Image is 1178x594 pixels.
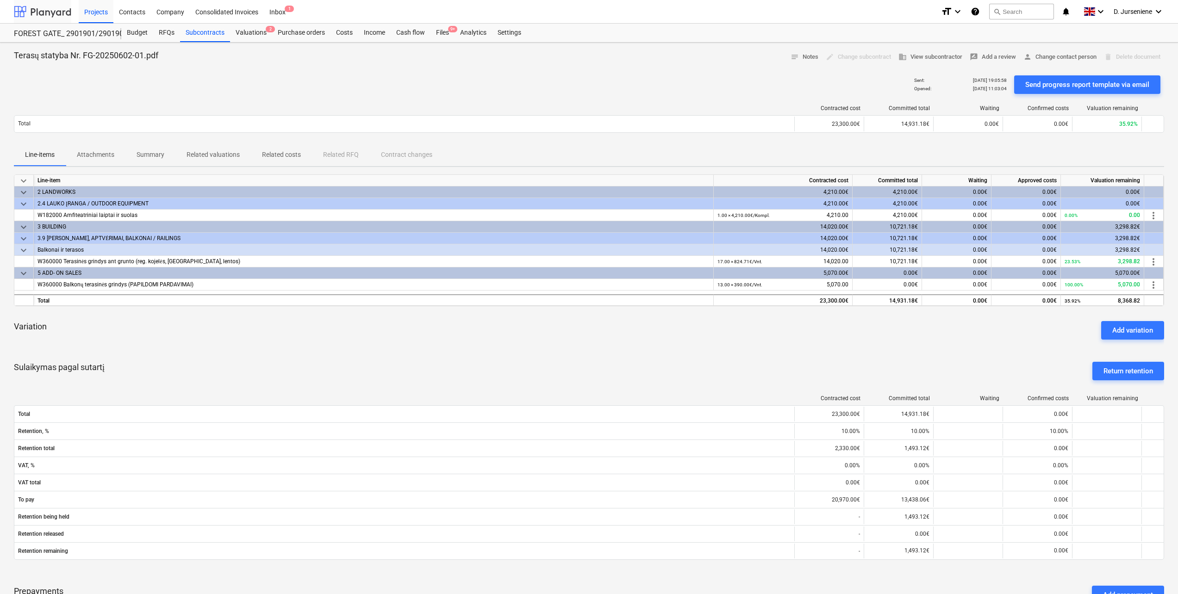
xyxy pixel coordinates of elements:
[864,475,933,490] div: 0.00€
[1003,458,1072,473] div: 0.00%
[922,233,991,244] div: 0.00€
[717,210,848,221] div: 4,210.00
[14,50,158,61] p: Terasų statyba Nr. FG-20250602-01.pdf
[970,52,1016,62] span: Add a review
[914,86,931,92] p: Opened :
[37,186,710,198] div: 2 LANDWORKS
[1132,550,1178,594] iframe: Chat Widget
[37,233,710,244] div: 3.9 [PERSON_NAME], APTVĖRIMAI, BALKONAI / RAILINGS
[18,462,791,469] span: VAT, %
[864,492,933,507] div: 13,438.06€
[922,294,991,306] div: 0.00€
[153,24,180,42] a: RFQs
[985,121,999,127] span: 0.00€
[714,198,853,210] div: 4,210.00€
[455,24,492,42] a: Analytics
[1103,365,1153,377] div: Return retention
[717,256,848,267] div: 14,020.00
[1112,324,1153,336] div: Add variation
[121,24,153,42] a: Budget
[991,267,1061,279] div: 0.00€
[717,282,762,287] small: 13.00 × 390.00€ / Vnt.
[18,479,791,486] span: VAT total
[853,244,922,256] div: 10,721.18€
[18,531,791,537] span: Retention released
[1065,298,1080,303] small: 35.92%
[1007,105,1069,111] div: Confirmed costs
[991,294,1061,306] div: 0.00€
[991,244,1061,256] div: 0.00€
[1042,281,1057,288] span: 0.00€
[914,77,924,83] p: Sent :
[973,212,987,218] span: 0.00€
[18,428,791,434] span: Retention, %
[1153,6,1164,17] i: keyboard_arrow_down
[973,86,1007,92] p: [DATE] 11:03:04
[330,24,358,42] div: Costs
[1065,259,1080,264] small: 23.53%
[1023,53,1032,61] span: person
[971,6,980,17] i: Knowledge base
[853,294,922,306] div: 14,931.18€
[973,281,987,288] span: 0.00€
[1025,79,1149,91] div: Send progress report template via email
[864,407,933,421] div: 14,931.18€
[922,221,991,233] div: 0.00€
[1003,492,1072,507] div: 0.00€
[853,198,922,210] div: 4,210.00€
[272,24,330,42] a: Purchase orders
[1061,221,1144,233] div: 3,298.82€
[1061,198,1144,210] div: 0.00€
[952,6,963,17] i: keyboard_arrow_down
[37,244,710,256] div: Balkonai ir terasos
[1095,6,1106,17] i: keyboard_arrow_down
[1014,75,1160,94] button: Send progress report template via email
[853,186,922,198] div: 4,210.00€
[34,175,714,186] div: Line-item
[18,233,29,244] span: keyboard_arrow_down
[714,267,853,279] div: 5,070.00€
[358,24,391,42] a: Income
[1061,6,1071,17] i: notifications
[1148,279,1159,291] span: more_vert
[391,24,430,42] div: Cash flow
[941,6,952,17] i: format_size
[18,175,29,186] span: keyboard_arrow_down
[1003,424,1072,439] div: 10.00%
[1020,50,1100,64] button: Change contact person
[794,544,864,558] div: -
[430,24,455,42] a: Files9+
[794,117,864,131] div: 23,300.00€
[1076,105,1138,111] div: Valuation remaining
[973,258,987,265] span: 0.00€
[1061,244,1144,256] div: 3,298.82€
[1061,175,1144,186] div: Valuation remaining
[37,198,710,210] div: 2.4 LAUKO ĮRANGA / OUTDOOR EQUIPMENT
[1065,282,1083,287] small: 100.00%
[1065,213,1078,218] small: 0.00%
[18,445,791,452] span: Retention total
[1065,295,1140,307] div: 8,368.82
[230,24,272,42] a: Valuations2
[187,150,240,160] p: Related valuations
[1061,233,1144,244] div: 3,298.82€
[1114,8,1152,15] span: D. Jurseniene
[991,198,1061,210] div: 0.00€
[1054,547,1068,555] p: 0.00€
[180,24,230,42] a: Subcontracts
[1065,279,1140,291] div: 5,070.00
[1148,256,1159,267] span: more_vert
[794,458,864,473] div: 0.00%
[794,492,864,507] div: 20,970.00€
[864,526,933,541] div: 0.00€
[492,24,527,42] a: Settings
[1023,52,1097,62] span: Change contact person
[904,547,929,555] p: 1,493.12€
[14,362,105,380] p: Sulaikymas pagal sutartį
[37,221,710,233] div: 3 BUILDING
[798,105,860,111] div: Contracted cost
